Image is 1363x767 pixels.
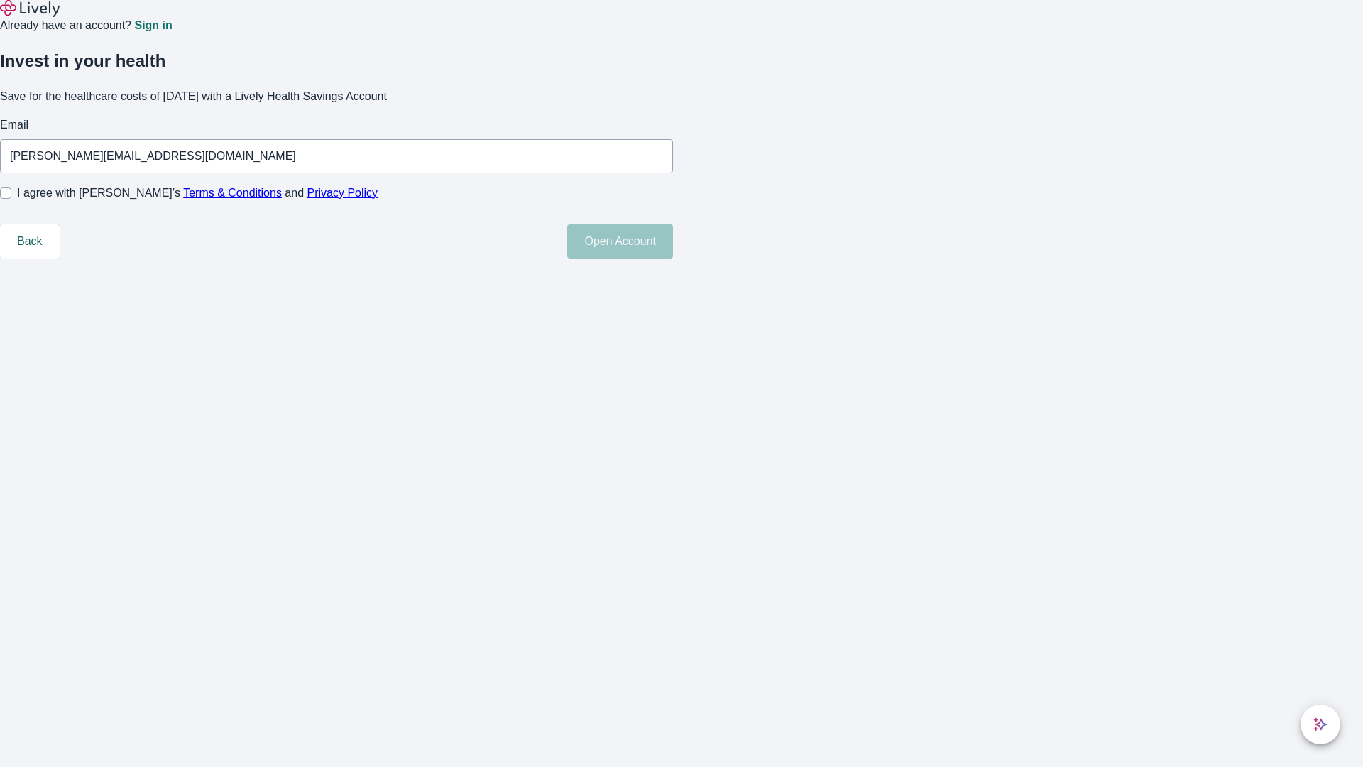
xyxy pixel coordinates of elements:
[134,20,172,31] a: Sign in
[1313,717,1328,731] svg: Lively AI Assistant
[17,185,378,202] span: I agree with [PERSON_NAME]’s and
[183,187,282,199] a: Terms & Conditions
[307,187,378,199] a: Privacy Policy
[1301,705,1340,744] button: chat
